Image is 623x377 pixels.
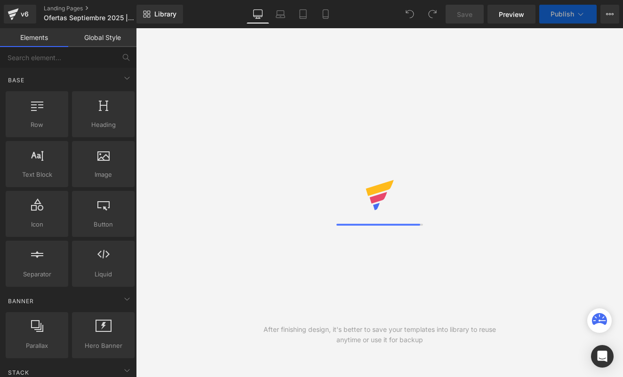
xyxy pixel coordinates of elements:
[8,269,65,279] span: Separator
[75,341,132,351] span: Hero Banner
[44,14,134,22] span: Ofertas Septiembre 2025 | GNC [GEOGRAPHIC_DATA]
[258,324,502,345] div: After finishing design, it's better to save your templates into library to reuse anytime or use i...
[75,269,132,279] span: Liquid
[591,345,614,368] div: Open Intercom Messenger
[44,5,152,12] a: Landing Pages
[551,10,574,18] span: Publish
[8,170,65,180] span: Text Block
[292,5,314,24] a: Tablet
[539,5,597,24] button: Publish
[487,5,535,24] a: Preview
[7,76,25,85] span: Base
[7,297,35,306] span: Banner
[19,8,31,20] div: v6
[269,5,292,24] a: Laptop
[7,368,30,377] span: Stack
[75,220,132,229] span: Button
[457,9,472,19] span: Save
[600,5,619,24] button: More
[8,120,65,130] span: Row
[247,5,269,24] a: Desktop
[68,28,136,47] a: Global Style
[314,5,337,24] a: Mobile
[136,5,183,24] a: New Library
[75,120,132,130] span: Heading
[400,5,419,24] button: Undo
[8,341,65,351] span: Parallax
[423,5,442,24] button: Redo
[499,9,524,19] span: Preview
[75,170,132,180] span: Image
[154,10,176,18] span: Library
[8,220,65,229] span: Icon
[4,5,36,24] a: v6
